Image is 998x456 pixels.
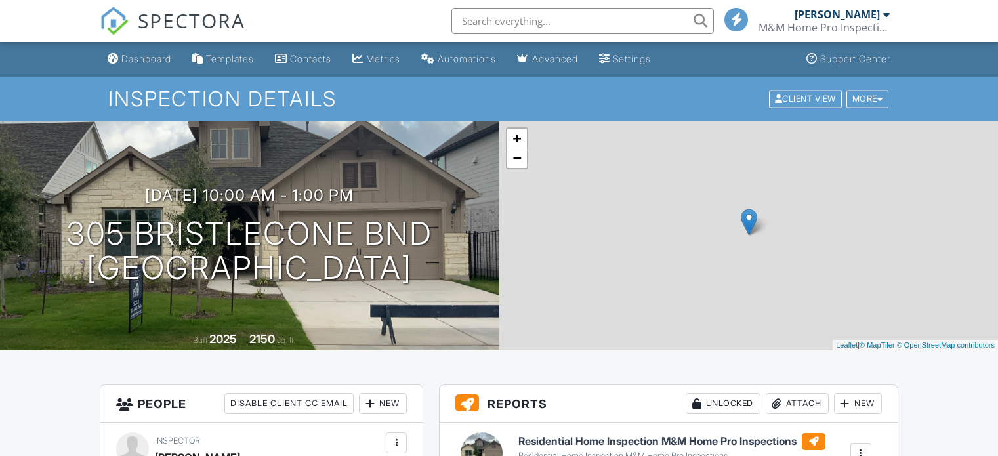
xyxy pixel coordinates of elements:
div: Unlocked [686,393,760,414]
a: Dashboard [102,47,177,72]
div: Templates [206,53,254,64]
div: More [846,90,889,108]
a: Support Center [801,47,896,72]
a: Metrics [347,47,405,72]
div: Disable Client CC Email [224,393,354,414]
div: 2025 [209,332,237,346]
a: © OpenStreetMap contributors [897,341,995,349]
a: Leaflet [836,341,858,349]
a: Automations (Basic) [416,47,501,72]
div: | [833,340,998,351]
div: Metrics [366,53,400,64]
div: Dashboard [121,53,171,64]
a: SPECTORA [100,18,245,45]
span: Inspector [155,436,200,446]
div: M&M Home Pro Inspections, PLLC [759,21,890,34]
div: 2150 [249,332,275,346]
h3: Reports [440,385,898,423]
a: Zoom out [507,148,527,168]
div: Automations [438,53,496,64]
h1: Inspection Details [108,87,890,110]
div: Support Center [820,53,890,64]
img: The Best Home Inspection Software - Spectora [100,7,129,35]
a: Contacts [270,47,337,72]
a: Zoom in [507,129,527,148]
a: Client View [768,93,845,103]
h6: Residential Home Inspection M&M Home Pro Inspections [518,433,825,450]
div: Advanced [532,53,578,64]
div: [PERSON_NAME] [795,8,880,21]
span: sq. ft. [277,335,295,345]
div: Attach [766,393,829,414]
a: Settings [594,47,656,72]
input: Search everything... [451,8,714,34]
a: Templates [187,47,259,72]
span: Built [193,335,207,345]
span: SPECTORA [138,7,245,34]
div: New [834,393,882,414]
a: Advanced [512,47,583,72]
div: Contacts [290,53,331,64]
h3: [DATE] 10:00 am - 1:00 pm [145,186,354,204]
h3: People [100,385,423,423]
h1: 305 Bristlecone Bnd [GEOGRAPHIC_DATA] [66,217,432,286]
div: New [359,393,407,414]
div: Settings [613,53,651,64]
div: Client View [769,90,842,108]
a: © MapTiler [860,341,895,349]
